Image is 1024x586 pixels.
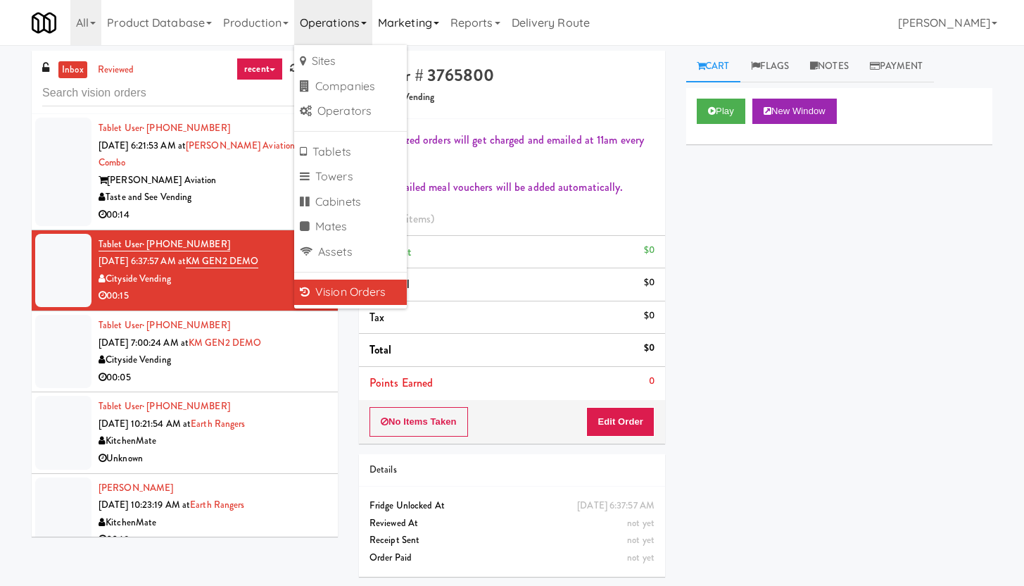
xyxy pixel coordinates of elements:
[294,214,407,239] a: Mates
[32,230,338,311] li: Tablet User· [PHONE_NUMBER][DATE] 6:37:57 AM atKM GEN2 DEMOCityside Vending00:15
[99,336,189,349] span: [DATE] 7:00:24 AM at
[99,172,327,189] div: [PERSON_NAME] Aviation
[99,498,190,511] span: [DATE] 10:23:19 AM at
[190,498,244,511] a: Earth Rangers
[644,339,655,357] div: $0
[627,516,655,530] span: not yet
[627,551,655,564] span: not yet
[32,114,338,230] li: Tablet User· [PHONE_NUMBER][DATE] 6:21:53 AM at[PERSON_NAME] Aviation Fresh Combo[PERSON_NAME] Av...
[99,270,327,288] div: Cityside Vending
[142,399,230,413] span: · [PHONE_NUMBER]
[99,481,173,494] a: [PERSON_NAME]
[32,11,56,35] img: Micromart
[369,549,655,567] div: Order Paid
[577,497,655,515] div: [DATE] 6:37:57 AM
[142,121,230,135] span: · [PHONE_NUMBER]
[99,399,230,413] a: Tablet User· [PHONE_NUMBER]
[99,432,327,450] div: KitchenMate
[99,351,327,369] div: Cityside Vending
[627,533,655,547] span: not yet
[99,287,327,305] div: 00:15
[294,139,407,165] a: Tablets
[752,99,837,124] button: New Window
[644,274,655,292] div: $0
[32,311,338,392] li: Tablet User· [PHONE_NUMBER][DATE] 7:00:24 AM atKM GEN2 DEMOCityside Vending00:05
[186,254,258,268] a: KM GEN2 DEMO
[396,211,435,227] span: (0 )
[369,532,655,549] div: Receipt Sent
[369,375,433,391] span: Points Earned
[369,177,655,198] div: Any failed meal vouchers will be added automatically.
[58,61,87,79] a: inbox
[859,51,934,82] a: Payment
[294,239,407,265] a: Assets
[686,51,740,82] a: Cart
[799,51,859,82] a: Notes
[236,58,283,80] a: recent
[294,74,407,99] a: Companies
[369,66,655,85] h4: Order # 3765800
[649,373,655,390] div: 0
[369,515,655,532] div: Reviewed At
[586,407,655,437] button: Edit Order
[99,139,319,170] a: [PERSON_NAME] Aviation Fresh Combo
[294,189,407,215] a: Cabinets
[99,206,327,224] div: 00:14
[99,189,327,206] div: Taste and See Vending
[142,237,230,251] span: · [PHONE_NUMBER]
[99,531,327,549] div: 00:18
[32,392,338,473] li: Tablet User· [PHONE_NUMBER][DATE] 10:21:54 AM atEarth RangersKitchenMateUnknown
[369,407,468,437] button: No Items Taken
[369,244,412,260] span: Discount
[99,417,191,430] span: [DATE] 10:21:54 AM at
[369,342,392,358] span: Total
[369,497,655,515] div: Fridge Unlocked At
[99,514,327,532] div: KitchenMate
[369,130,655,171] div: Finalized orders will get charged and emailed at 11am every day.
[189,336,261,349] a: KM GEN2 DEMO
[294,99,407,124] a: Operators
[740,51,800,82] a: Flags
[644,307,655,325] div: $0
[99,450,327,468] div: Unknown
[142,318,230,332] span: · [PHONE_NUMBER]
[94,61,138,79] a: reviewed
[42,80,327,106] input: Search vision orders
[99,121,230,135] a: Tablet User· [PHONE_NUMBER]
[369,276,410,292] span: Subtotal
[191,417,245,430] a: Earth Rangers
[99,318,230,332] a: Tablet User· [PHONE_NUMBER]
[294,164,407,189] a: Towers
[99,369,327,387] div: 00:05
[369,461,655,479] div: Details
[406,211,431,227] ng-pluralize: items
[294,280,407,305] a: Vision Orders
[369,309,384,325] span: Tax
[32,474,338,555] li: [PERSON_NAME][DATE] 10:23:19 AM atEarth RangersKitchenMate00:18
[99,254,186,268] span: [DATE] 6:37:57 AM at
[99,237,230,251] a: Tablet User· [PHONE_NUMBER]
[697,99,745,124] button: Play
[99,139,186,152] span: [DATE] 6:21:53 AM at
[369,92,655,103] h5: Cityside Vending
[644,242,655,259] div: $0
[294,49,407,74] a: Sites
